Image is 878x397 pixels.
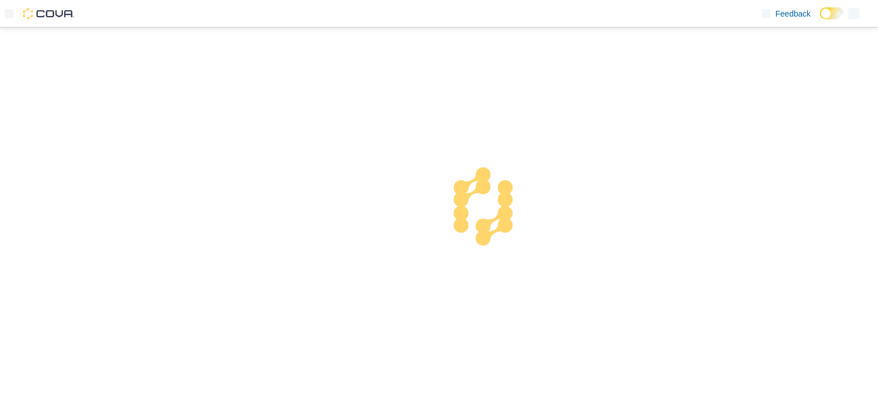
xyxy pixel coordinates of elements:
img: Cova [23,8,74,19]
img: cova-loader [439,159,525,244]
input: Dark Mode [820,7,844,19]
span: Dark Mode [820,19,820,20]
a: Feedback [757,2,815,25]
span: Feedback [776,8,811,19]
